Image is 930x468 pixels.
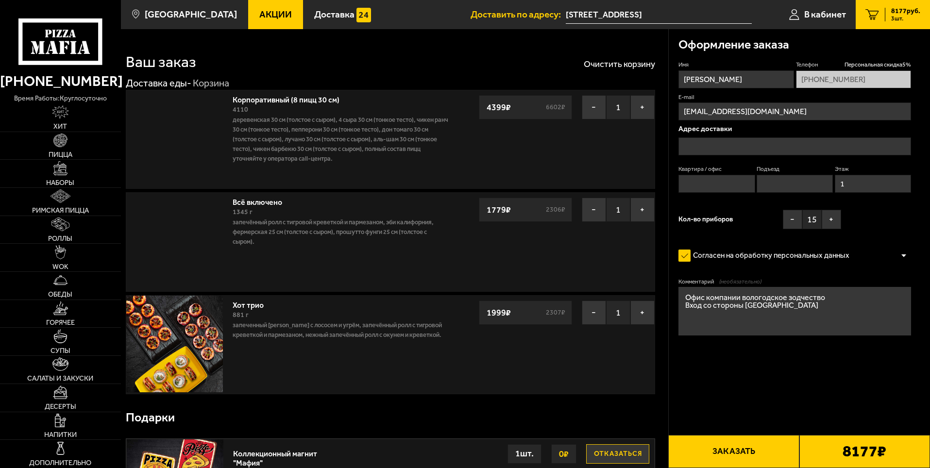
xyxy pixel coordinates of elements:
span: Салаты и закуски [27,375,93,382]
img: 15daf4d41897b9f0e9f617042186c801.svg [356,8,371,22]
span: Доставка [314,10,355,19]
label: Комментарий [678,278,911,286]
span: Персональная скидка 5 % [845,61,911,69]
span: 15 [802,210,822,229]
span: (необязательно) [719,278,761,286]
span: 1345 г [233,208,253,216]
strong: 1779 ₽ [484,201,513,219]
label: Подъезд [757,165,833,173]
span: Кол-во приборов [678,216,733,223]
span: Пицца [49,151,72,158]
input: Ваш адрес доставки [566,6,752,24]
span: Дополнительно [29,459,91,466]
label: Телефон [796,61,911,69]
h1: Ваш заказ [126,54,196,70]
input: Имя [678,70,794,88]
button: + [630,301,655,325]
label: Согласен на обработку персональных данных [678,246,859,266]
label: Этаж [835,165,911,173]
span: WOK [52,263,68,270]
span: Роллы [48,235,72,242]
span: Десерты [45,403,76,410]
h3: Оформление заказа [678,39,789,51]
button: + [822,210,841,229]
button: − [783,210,802,229]
input: +7 ( [796,70,911,88]
button: Отказаться [586,444,649,464]
div: Корзина [193,77,229,90]
button: Очистить корзину [584,60,655,68]
span: Горячее [46,319,75,326]
label: Квартира / офис [678,165,755,173]
span: Супы [51,347,70,354]
div: Коллекционный магнит "Мафия" [233,444,323,468]
b: 8177 ₽ [843,444,886,459]
span: 1 [606,301,630,325]
span: В кабинет [804,10,846,19]
button: + [630,198,655,222]
span: Римская пицца [32,207,89,214]
span: 4110 [233,105,248,114]
s: 2306 ₽ [544,206,567,213]
div: 1 шт. [507,444,541,464]
label: E-mail [678,93,911,101]
a: Всё включено [233,195,292,207]
span: Обеды [48,291,72,298]
strong: 4399 ₽ [484,98,513,117]
p: Запечённый ролл с тигровой креветкой и пармезаном, Эби Калифорния, Фермерская 25 см (толстое с сы... [233,217,448,247]
strong: 1999 ₽ [484,303,513,322]
span: [GEOGRAPHIC_DATA] [145,10,237,19]
span: 8177 руб. [891,8,920,15]
span: 881 г [233,311,249,319]
s: 2307 ₽ [544,309,567,316]
h3: Подарки [126,412,175,424]
span: Напитки [44,431,77,438]
label: Имя [678,61,794,69]
span: 1 [606,198,630,222]
button: − [582,198,606,222]
input: @ [678,102,911,120]
span: Наборы [46,179,74,186]
p: Деревенская 30 см (толстое с сыром), 4 сыра 30 см (тонкое тесто), Чикен Ранч 30 см (тонкое тесто)... [233,115,448,164]
button: Заказать [668,435,799,468]
span: 1 [606,95,630,119]
p: Запеченный [PERSON_NAME] с лососем и угрём, Запечённый ролл с тигровой креветкой и пармезаном, Не... [233,320,448,340]
span: Доставить по адресу: [471,10,566,19]
strong: 0 ₽ [557,445,571,463]
a: Корпоративный (8 пицц 30 см) [233,92,349,104]
a: Доставка еды- [126,77,191,89]
button: − [582,95,606,119]
span: 3 шт. [891,16,920,21]
button: + [630,95,655,119]
span: Хит [53,123,67,130]
s: 6602 ₽ [544,104,567,111]
button: − [582,301,606,325]
a: Хот трио [233,298,273,310]
p: Адрес доставки [678,125,911,133]
span: Акции [259,10,292,19]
